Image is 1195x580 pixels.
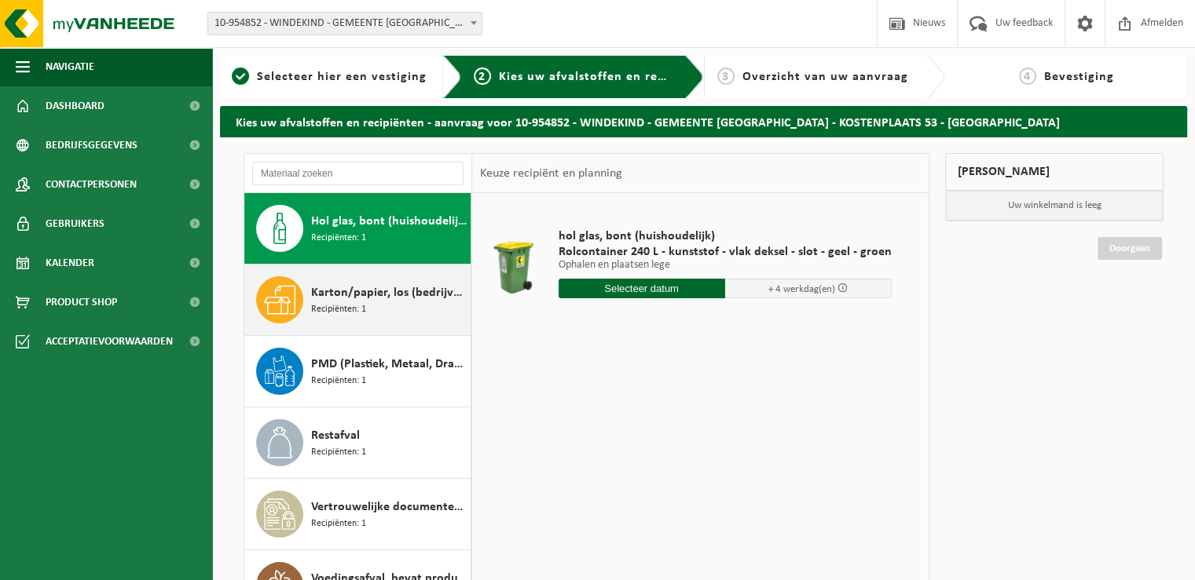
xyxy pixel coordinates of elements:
[311,302,366,317] span: Recipiënten: 1
[244,193,471,264] button: Hol glas, bont (huishoudelijk) Recipiënten: 1
[46,47,94,86] span: Navigatie
[311,231,366,246] span: Recipiënten: 1
[717,67,735,85] span: 3
[252,162,464,185] input: Materiaal zoeken
[499,71,715,83] span: Kies uw afvalstoffen en recipiënten
[257,71,427,83] span: Selecteer hier een vestiging
[208,13,482,35] span: 10-954852 - WINDEKIND - GEMEENTE BEVEREN - KOSTENPLAATS 53 - BEVEREN-WAAS
[46,204,104,243] span: Gebruikers
[244,479,471,550] button: Vertrouwelijke documenten (recyclage) Recipiënten: 1
[228,67,431,86] a: 1Selecteer hier een vestiging
[1098,237,1162,260] a: Doorgaan
[559,244,892,260] span: Rolcontainer 240 L - kunststof - vlak deksel - slot - geel - groen
[311,426,360,445] span: Restafval
[46,126,137,165] span: Bedrijfsgegevens
[244,407,471,479] button: Restafval Recipiënten: 1
[311,516,366,531] span: Recipiënten: 1
[46,243,94,283] span: Kalender
[311,283,467,302] span: Karton/papier, los (bedrijven)
[474,67,491,85] span: 2
[46,322,173,361] span: Acceptatievoorwaarden
[945,153,1164,191] div: [PERSON_NAME]
[46,86,104,126] span: Dashboard
[311,355,467,374] span: PMD (Plastiek, Metaal, Drankkartons) (bedrijven)
[46,165,137,204] span: Contactpersonen
[244,336,471,407] button: PMD (Plastiek, Metaal, Drankkartons) (bedrijven) Recipiënten: 1
[232,67,249,85] span: 1
[559,228,892,244] span: hol glas, bont (huishoudelijk)
[946,191,1163,221] p: Uw winkelmand is leeg
[46,283,117,322] span: Product Shop
[768,284,835,294] span: + 4 werkdag(en)
[311,212,467,231] span: Hol glas, bont (huishoudelijk)
[472,154,629,193] div: Keuze recipiënt en planning
[559,260,892,271] p: Ophalen en plaatsen lege
[311,374,366,388] span: Recipiënten: 1
[207,12,482,35] span: 10-954852 - WINDEKIND - GEMEENTE BEVEREN - KOSTENPLAATS 53 - BEVEREN-WAAS
[1044,71,1114,83] span: Bevestiging
[1019,67,1036,85] span: 4
[742,71,908,83] span: Overzicht van uw aanvraag
[311,498,467,516] span: Vertrouwelijke documenten (recyclage)
[311,445,366,460] span: Recipiënten: 1
[220,106,1187,137] h2: Kies uw afvalstoffen en recipiënten - aanvraag voor 10-954852 - WINDEKIND - GEMEENTE [GEOGRAPHIC_...
[244,264,471,336] button: Karton/papier, los (bedrijven) Recipiënten: 1
[559,279,725,298] input: Selecteer datum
